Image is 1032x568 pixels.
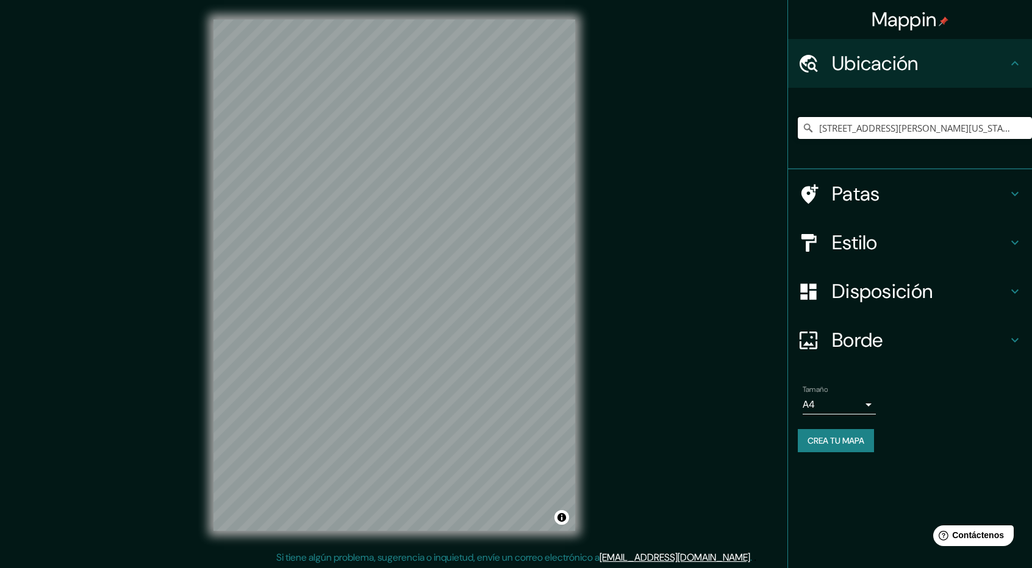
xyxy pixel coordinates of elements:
font: Estilo [832,230,878,255]
iframe: Lanzador de widgets de ayuda [923,520,1019,555]
font: Crea tu mapa [808,435,864,446]
font: Borde [832,327,883,353]
a: [EMAIL_ADDRESS][DOMAIN_NAME] [600,551,750,564]
font: Disposición [832,279,933,304]
font: Si tiene algún problema, sugerencia o inquietud, envíe un correo electrónico a [276,551,600,564]
font: Patas [832,181,880,207]
div: Borde [788,316,1032,364]
font: . [752,550,754,564]
font: . [750,551,752,564]
input: Elige tu ciudad o zona [798,117,1032,139]
div: Ubicación [788,39,1032,88]
img: pin-icon.png [939,16,948,26]
div: A4 [803,395,876,414]
font: A4 [803,398,815,411]
button: Crea tu mapa [798,429,874,452]
font: Mappin [872,7,937,32]
div: Estilo [788,218,1032,267]
button: Activar o desactivar atribución [554,510,569,525]
font: . [754,550,756,564]
font: Ubicación [832,51,919,76]
div: Patas [788,169,1032,218]
canvas: Mapa [213,20,575,531]
div: Disposición [788,267,1032,316]
font: Tamaño [803,385,828,394]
